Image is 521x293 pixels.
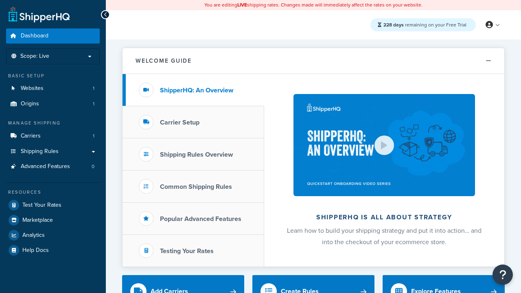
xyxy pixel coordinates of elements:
[21,33,48,39] span: Dashboard
[6,96,100,112] a: Origins1
[6,189,100,196] div: Resources
[93,101,94,107] span: 1
[21,163,70,170] span: Advanced Features
[6,28,100,44] a: Dashboard
[20,53,49,60] span: Scope: Live
[21,148,59,155] span: Shipping Rules
[6,81,100,96] a: Websites1
[6,144,100,159] a: Shipping Rules
[160,215,241,223] h3: Popular Advanced Features
[160,87,233,94] h3: ShipperHQ: An Overview
[6,81,100,96] li: Websites
[6,198,100,212] a: Test Your Rates
[160,119,199,126] h3: Carrier Setup
[22,217,53,224] span: Marketplace
[6,243,100,258] a: Help Docs
[293,94,475,196] img: ShipperHQ is all about strategy
[6,159,100,174] a: Advanced Features0
[6,72,100,79] div: Basic Setup
[22,202,61,209] span: Test Your Rates
[160,247,214,255] h3: Testing Your Rates
[160,183,232,190] h3: Common Shipping Rules
[92,163,94,170] span: 0
[6,96,100,112] li: Origins
[21,101,39,107] span: Origins
[136,58,192,64] h2: Welcome Guide
[6,213,100,227] a: Marketplace
[22,247,49,254] span: Help Docs
[6,129,100,144] li: Carriers
[93,85,94,92] span: 1
[93,133,94,140] span: 1
[383,21,404,28] strong: 228 days
[493,265,513,285] button: Open Resource Center
[237,1,247,9] b: LIVE
[287,226,482,247] span: Learn how to build your shipping strategy and put it into action… and into the checkout of your e...
[123,48,504,74] button: Welcome Guide
[22,232,45,239] span: Analytics
[6,129,100,144] a: Carriers1
[6,159,100,174] li: Advanced Features
[6,228,100,243] a: Analytics
[6,120,100,127] div: Manage Shipping
[21,85,44,92] span: Websites
[383,21,466,28] span: remaining on your Free Trial
[286,214,483,221] h2: ShipperHQ is all about strategy
[160,151,233,158] h3: Shipping Rules Overview
[21,133,41,140] span: Carriers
